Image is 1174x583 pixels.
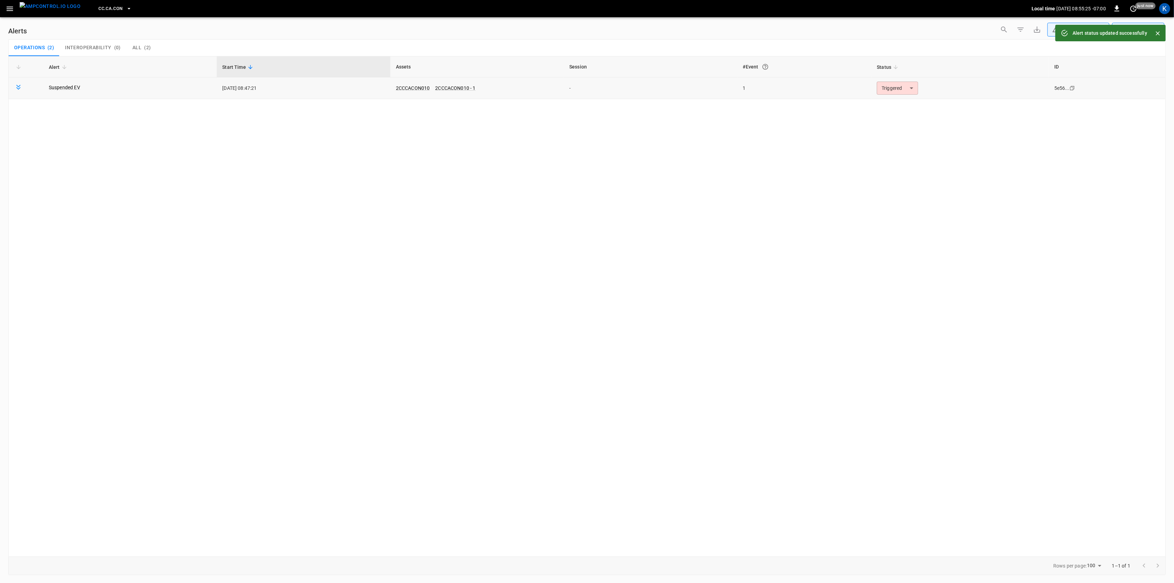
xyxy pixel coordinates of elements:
[877,63,900,71] span: Status
[1057,5,1106,12] p: [DATE] 08:55:25 -07:00
[737,77,872,99] td: 1
[98,5,122,13] span: CC.CA.CON
[564,77,737,99] td: -
[564,56,737,77] th: Session
[1073,27,1147,39] div: Alert status updated successfully
[1087,561,1103,571] div: 100
[743,61,866,73] div: #Event
[877,82,918,95] div: Triggered
[49,63,69,71] span: Alert
[1128,3,1139,14] button: set refresh interval
[759,61,772,73] button: An event is a single occurrence of an issue. An alert groups related events for the same asset, m...
[390,56,564,77] th: Assets
[1049,56,1165,77] th: ID
[49,84,80,91] a: Suspended EV
[217,77,390,99] td: [DATE] 08:47:21
[96,2,134,15] button: CC.CA.CON
[144,45,151,51] span: ( 2 )
[47,45,54,51] span: ( 2 )
[435,85,475,91] a: 2CCCACON010 - 1
[65,45,111,51] span: Interoperability
[1125,23,1164,36] div: Last 24 hrs
[1032,5,1055,12] p: Local time
[20,2,80,11] img: ampcontrol.io logo
[1052,26,1098,33] div: Unresolved
[1135,2,1156,9] span: just now
[222,63,255,71] span: Start Time
[1053,562,1087,569] p: Rows per page:
[114,45,121,51] span: ( 0 )
[8,25,27,36] h6: Alerts
[1069,84,1076,92] div: copy
[1153,28,1163,39] button: Close
[14,45,45,51] span: Operations
[1112,562,1130,569] p: 1–1 of 1
[132,45,141,51] span: All
[1159,3,1170,14] div: profile-icon
[1054,85,1069,92] div: 5e56...
[396,85,430,91] a: 2CCCACON010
